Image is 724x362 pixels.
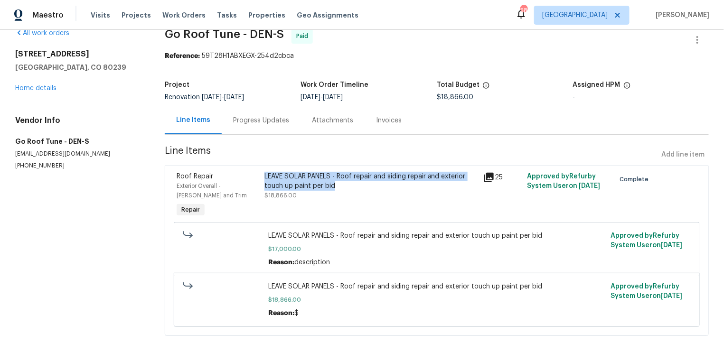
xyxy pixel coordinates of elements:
[15,49,142,59] h2: [STREET_ADDRESS]
[611,232,683,249] span: Approved by Refurby System User on
[202,94,222,101] span: [DATE]
[520,6,527,15] div: 58
[177,183,247,198] span: Exterior Overall - [PERSON_NAME] and Trim
[165,82,189,88] h5: Project
[296,31,312,41] span: Paid
[269,244,605,254] span: $17,000.00
[217,12,237,19] span: Tasks
[573,94,709,101] div: -
[15,30,69,37] a: All work orders
[15,63,142,72] h5: [GEOGRAPHIC_DATA], CO 80239
[652,10,710,20] span: [PERSON_NAME]
[162,10,206,20] span: Work Orders
[15,116,142,125] h4: Vendor Info
[542,10,608,20] span: [GEOGRAPHIC_DATA]
[178,205,204,214] span: Repair
[177,173,213,180] span: Roof Repair
[224,94,244,101] span: [DATE]
[301,94,321,101] span: [DATE]
[264,193,297,198] span: $18,866.00
[233,116,289,125] div: Progress Updates
[15,137,142,146] h5: Go Roof Tune - DEN-S
[661,242,683,249] span: [DATE]
[437,94,473,101] span: $18,866.00
[248,10,285,20] span: Properties
[202,94,244,101] span: -
[91,10,110,20] span: Visits
[269,259,295,266] span: Reason:
[301,94,343,101] span: -
[312,116,353,125] div: Attachments
[661,293,683,299] span: [DATE]
[165,51,709,61] div: 59T28H1ABXEGX-254d2cbca
[611,283,683,299] span: Approved by Refurby System User on
[165,94,244,101] span: Renovation
[295,310,299,316] span: $
[573,82,621,88] h5: Assigned HPM
[527,173,601,189] span: Approved by Refurby System User on
[483,172,521,183] div: 25
[15,162,142,170] p: [PHONE_NUMBER]
[376,116,402,125] div: Invoices
[437,82,480,88] h5: Total Budget
[269,295,605,305] span: $18,866.00
[323,94,343,101] span: [DATE]
[15,85,56,92] a: Home details
[269,282,605,291] span: LEAVE SOLAR PANELS - Roof repair and siding repair and exterior touch up paint per bid
[295,259,330,266] span: description
[32,10,64,20] span: Maestro
[165,146,658,164] span: Line Items
[269,231,605,241] span: LEAVE SOLAR PANELS - Roof repair and siding repair and exterior touch up paint per bid
[620,175,652,184] span: Complete
[165,28,284,40] span: Go Roof Tune - DEN-S
[297,10,358,20] span: Geo Assignments
[269,310,295,316] span: Reason:
[165,53,200,59] b: Reference:
[176,115,210,125] div: Line Items
[579,183,601,189] span: [DATE]
[122,10,151,20] span: Projects
[482,82,490,94] span: The total cost of line items that have been proposed by Opendoor. This sum includes line items th...
[15,150,142,158] p: [EMAIL_ADDRESS][DOMAIN_NAME]
[623,82,631,94] span: The hpm assigned to this work order.
[264,172,478,191] div: LEAVE SOLAR PANELS - Roof repair and siding repair and exterior touch up paint per bid
[301,82,369,88] h5: Work Order Timeline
